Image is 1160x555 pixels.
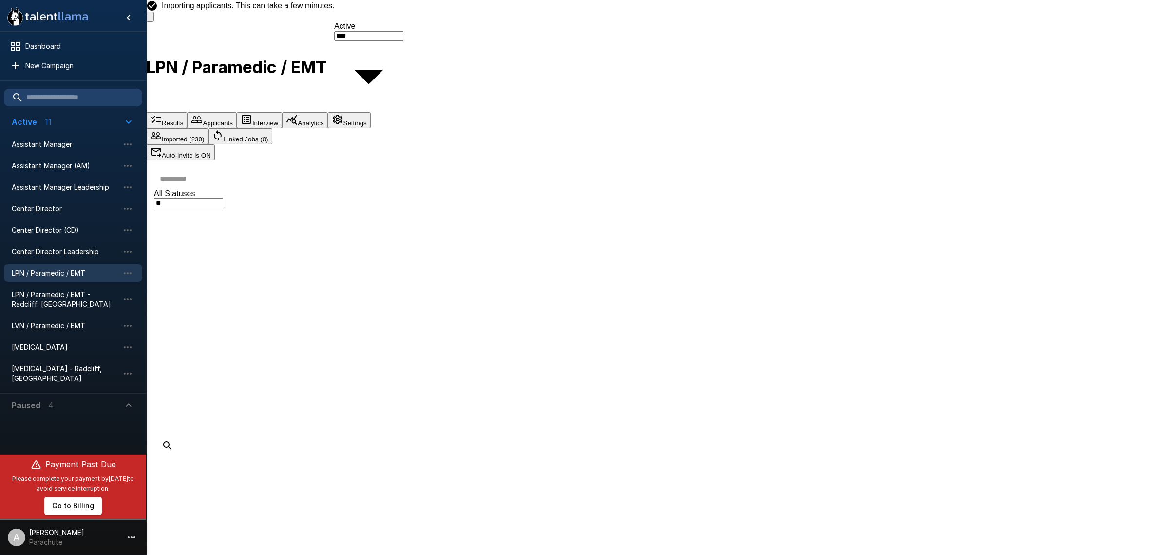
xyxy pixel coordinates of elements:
div: All Statuses [154,189,1152,198]
button: close [146,12,154,22]
button: Settings [328,112,371,128]
button: Analytics [282,112,327,128]
button: Interview [237,112,282,128]
b: LPN / Paramedic / EMT [146,57,326,77]
button: Linked Jobs (0) [208,128,272,144]
p: Importing applicants. This can take a few minutes. [162,1,335,10]
button: Imported (230) [146,128,208,144]
button: Applicants [187,112,237,128]
div: Active [334,22,403,31]
button: Results [146,112,187,128]
button: Auto-Invite is ON [146,144,215,160]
